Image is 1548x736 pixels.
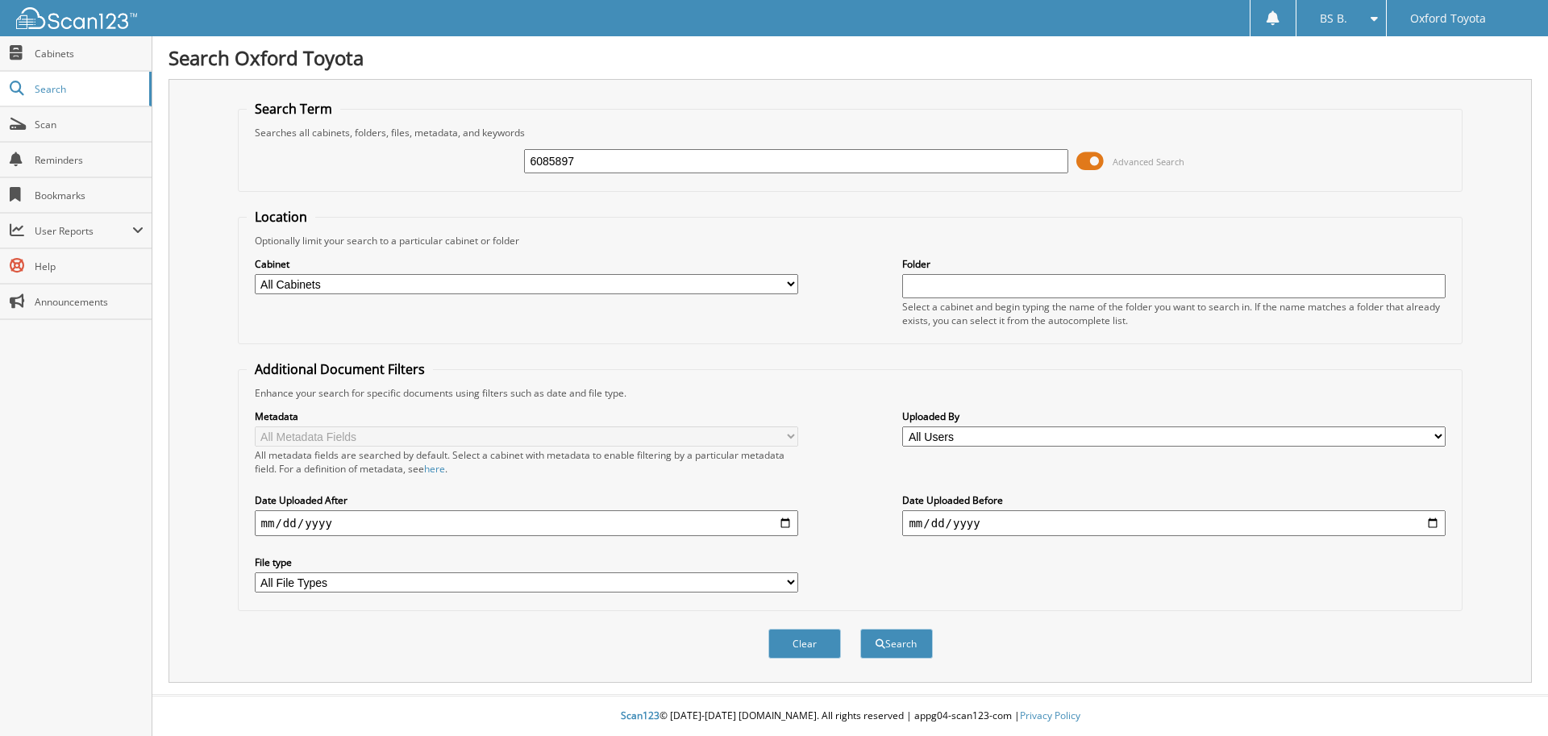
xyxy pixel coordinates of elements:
div: Optionally limit your search to a particular cabinet or folder [247,234,1454,247]
span: Reminders [35,153,144,167]
div: Enhance your search for specific documents using filters such as date and file type. [247,386,1454,400]
iframe: Chat Widget [1467,659,1548,736]
a: here [424,462,445,476]
label: Date Uploaded After [255,493,798,507]
span: User Reports [35,224,132,238]
legend: Location [247,208,315,226]
img: scan123-logo-white.svg [16,7,137,29]
span: Help [35,260,144,273]
span: Search [35,82,141,96]
div: All metadata fields are searched by default. Select a cabinet with metadata to enable filtering b... [255,448,798,476]
label: Uploaded By [902,410,1446,423]
div: Select a cabinet and begin typing the name of the folder you want to search in. If the name match... [902,300,1446,327]
span: Bookmarks [35,189,144,202]
input: start [255,510,798,536]
button: Clear [768,629,841,659]
a: Privacy Policy [1020,709,1080,722]
label: Cabinet [255,257,798,271]
legend: Search Term [247,100,340,118]
input: end [902,510,1446,536]
h1: Search Oxford Toyota [169,44,1532,71]
label: Date Uploaded Before [902,493,1446,507]
span: Scan123 [621,709,660,722]
label: Folder [902,257,1446,271]
label: Metadata [255,410,798,423]
span: Scan [35,118,144,131]
span: Advanced Search [1113,156,1184,168]
label: File type [255,555,798,569]
span: Announcements [35,295,144,309]
div: © [DATE]-[DATE] [DOMAIN_NAME]. All rights reserved | appg04-scan123-com | [152,696,1548,736]
button: Search [860,629,933,659]
span: Cabinets [35,47,144,60]
span: Oxford Toyota [1410,14,1486,23]
div: Searches all cabinets, folders, files, metadata, and keywords [247,126,1454,139]
span: BS B. [1320,14,1347,23]
legend: Additional Document Filters [247,360,433,378]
